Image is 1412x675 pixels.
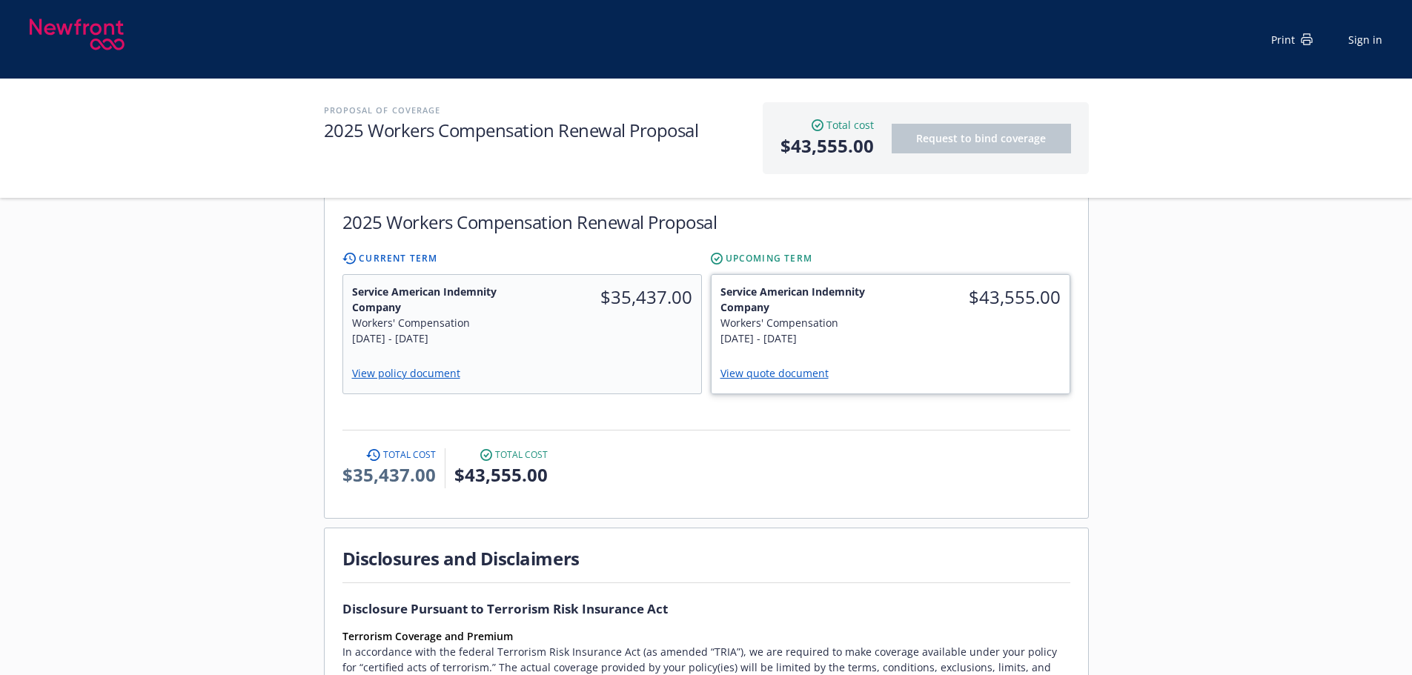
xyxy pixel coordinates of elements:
span: Request to bind coverage [916,131,1046,145]
span: $35,437.00 [531,284,692,310]
a: Sign in [1348,32,1382,47]
button: Request to bind coverage [892,124,1071,153]
h1: 2025 Workers Compensation Renewal Proposal [324,118,748,142]
h1: Disclosures and Disclaimers [342,546,1070,571]
span: Service American Indemnity Company [720,284,882,315]
span: Current Term [359,252,437,265]
span: Service American Indemnity Company [352,284,514,315]
span: $43,555.00 [780,133,874,159]
span: Total cost [383,448,436,462]
div: Workers' Compensation [720,315,882,330]
h2: Proposal of coverage [324,102,748,118]
a: View quote document [720,366,841,380]
div: [DATE] - [DATE] [352,330,514,346]
a: View policy document [352,366,472,380]
div: [DATE] - [DATE] [720,330,882,346]
span: $43,555.00 [899,284,1061,310]
h1: Disclosure Pursuant to Terrorism Risk Insurance Act [342,601,1070,616]
span: $43,555.00 [454,462,548,488]
div: Workers' Compensation [352,315,514,330]
span: Total cost [826,117,874,133]
span: $35,437.00 [342,462,436,488]
span: Total cost [495,448,548,462]
strong: Terrorism Coverage and Premium [342,629,513,643]
span: Upcoming Term [726,252,813,265]
h1: 2025 Workers Compensation Renewal Proposal [342,210,717,234]
div: Print [1271,32,1313,47]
